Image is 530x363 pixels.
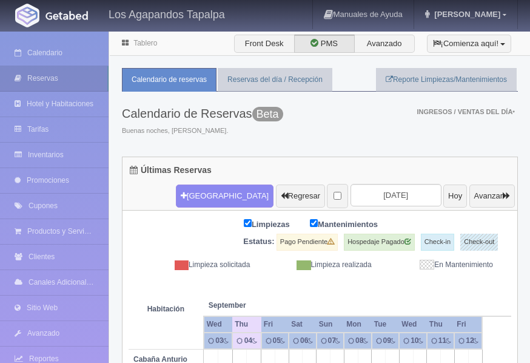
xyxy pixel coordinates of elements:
label: Pago Pendiente [277,234,338,251]
a: Reporte Limpiezas/Mantenimientos [376,68,517,92]
th: Wed [204,316,233,333]
h4: Los Agapandos Tapalpa [109,6,225,21]
h3: Calendario de Reservas [122,107,283,120]
th: Sat [289,316,317,333]
th: Wed [399,316,427,333]
div: 09 [382,336,389,346]
span: September [209,300,257,311]
div: Limpieza solicitada [138,260,259,270]
th: Sun [317,316,344,333]
label: Estatus: [243,236,274,248]
label: Mantenimientos [310,217,396,231]
th: Mon [344,316,372,333]
div: 10 [409,336,417,346]
label: Check-out [460,234,498,251]
span: Buenas noches, [PERSON_NAME]. [122,126,283,136]
th: Thu [427,316,455,333]
label: Limpiezas [244,217,308,231]
div: 03 [214,336,222,346]
div: 12 [465,336,472,346]
button: [GEOGRAPHIC_DATA] [176,185,273,208]
th: Tue [372,316,400,333]
div: 04 [243,336,250,346]
label: Front Desk [234,35,295,53]
input: Limpiezas [244,219,252,227]
label: Check-in [421,234,454,251]
span: Ingresos / Ventas del día [417,108,515,115]
strong: Habitación [147,305,184,313]
label: Avanzado [354,35,415,53]
button: Avanzar [469,185,515,208]
div: 06 [299,336,306,346]
button: Hoy [443,185,467,208]
input: Mantenimientos [310,219,318,227]
th: Fri [454,316,482,333]
div: 07 [327,336,334,346]
a: Calendario de reservas [122,68,216,92]
img: Getabed [15,4,39,27]
label: PMS [294,35,355,53]
div: 11 [437,336,444,346]
div: En Mantenimiento [381,260,502,270]
img: Getabed [45,11,88,20]
span: Beta [252,107,283,121]
a: Tablero [133,39,157,47]
th: Fri [261,316,289,333]
a: Reservas del día / Recepción [218,68,332,92]
h4: Últimas Reservas [130,166,212,175]
button: ¡Comienza aquí! [427,35,511,53]
label: Hospedaje Pagado [344,234,415,251]
span: [PERSON_NAME] [431,10,500,19]
div: Limpieza realizada [259,260,380,270]
div: 08 [354,336,361,346]
div: 05 [271,336,278,346]
th: Thu [232,316,261,333]
button: Regresar [276,185,325,208]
